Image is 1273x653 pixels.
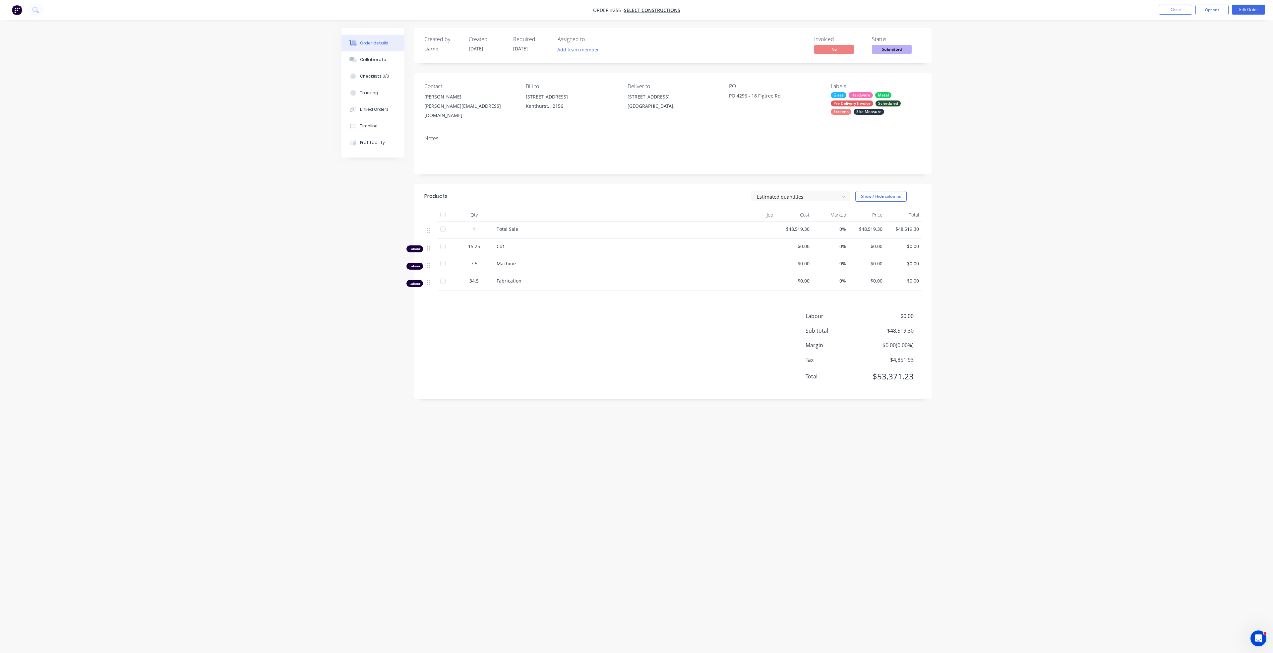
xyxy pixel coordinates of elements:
button: Add team member [558,45,603,54]
button: Show / Hide columns [855,191,907,202]
span: 0% [815,277,846,284]
div: Total [885,208,922,222]
div: Contact [424,83,515,90]
span: $0.00 [778,260,810,267]
div: Metal [875,92,891,98]
div: Created by [424,36,461,42]
span: $53,371.23 [865,370,914,382]
div: Labels [831,83,922,90]
span: Sub total [806,327,865,335]
button: Add team member [554,45,603,54]
div: Cost [776,208,812,222]
div: [PERSON_NAME][PERSON_NAME][EMAIL_ADDRESS][DOMAIN_NAME] [424,92,515,120]
span: $48,519.30 [851,226,882,232]
span: Total [806,372,865,380]
div: Pre Delivery Invoice [831,100,873,106]
span: 1 [473,226,475,232]
button: Submitted [872,45,912,55]
button: Checklists 0/0 [341,68,404,85]
div: Glass [831,92,846,98]
span: $0.00 [888,260,919,267]
div: Site Measure [854,109,884,115]
div: Order details [360,40,388,46]
div: PO [729,83,820,90]
img: Factory [12,5,22,15]
div: Labour [406,280,423,287]
button: Close [1159,5,1192,15]
iframe: Intercom live chat [1250,630,1266,646]
div: [STREET_ADDRESS] [526,92,617,101]
div: Scheduled [876,100,901,106]
button: Order details [341,35,404,51]
div: Markup [812,208,849,222]
button: Options [1195,5,1229,15]
span: Order #255 - [593,7,624,13]
div: Tracking [360,90,378,96]
div: Checklists 0/0 [360,73,389,79]
span: 0% [815,226,846,232]
div: Collaborate [360,57,386,63]
div: [STREET_ADDRESS]Kenthurst, , 2156 [526,92,617,113]
button: Timeline [341,118,404,134]
div: Timeline [360,123,378,129]
div: [STREET_ADDRESS][GEOGRAPHIC_DATA], [628,92,718,113]
span: 7.5 [471,260,477,267]
div: [PERSON_NAME] [424,92,515,101]
div: [GEOGRAPHIC_DATA], [628,101,718,111]
span: $0.00 [851,277,882,284]
span: 0% [815,260,846,267]
span: Cut [497,243,504,249]
span: $0.00 [888,243,919,250]
div: Screens [831,109,851,115]
span: Tax [806,356,865,364]
div: Qty [454,208,494,222]
div: Kenthurst, , 2156 [526,101,617,111]
div: Products [424,192,448,200]
div: Labour [406,263,423,270]
button: Collaborate [341,51,404,68]
span: Labour [806,312,865,320]
div: Labour [406,245,423,252]
button: Linked Orders [341,101,404,118]
div: PO 4296 - 18 Figtree Rd [729,92,812,101]
div: Liarne [424,45,461,52]
a: Select Constructions [624,7,680,13]
div: [STREET_ADDRESS] [628,92,718,101]
span: Total Sale [497,226,518,232]
span: $48,519.30 [888,226,919,232]
div: Profitability [360,140,385,146]
div: Price [849,208,885,222]
div: Notes [424,135,922,142]
span: No [814,45,854,53]
span: Margin [806,341,865,349]
span: $0.00 [851,243,882,250]
div: Hardware [849,92,873,98]
div: Invoiced [814,36,864,42]
button: Tracking [341,85,404,101]
span: 34.5 [469,277,479,284]
div: Created [469,36,505,42]
div: Status [872,36,922,42]
span: 0% [815,243,846,250]
span: [DATE] [469,45,483,52]
span: Submitted [872,45,912,53]
div: Assigned to [558,36,624,42]
span: Fabrication [497,278,521,284]
span: 15.25 [468,243,480,250]
button: Edit Order [1232,5,1265,15]
span: $0.00 ( 0.00 %) [865,341,914,349]
span: [DATE] [513,45,528,52]
button: Profitability [341,134,404,151]
div: Required [513,36,550,42]
span: $0.00 [865,312,914,320]
div: [PERSON_NAME][EMAIL_ADDRESS][DOMAIN_NAME] [424,101,515,120]
span: Machine [497,260,516,267]
span: $48,519.30 [778,226,810,232]
span: $0.00 [888,277,919,284]
div: Job [726,208,776,222]
span: $4,851.93 [865,356,914,364]
div: Deliver to [628,83,718,90]
span: $0.00 [851,260,882,267]
div: Linked Orders [360,106,389,112]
